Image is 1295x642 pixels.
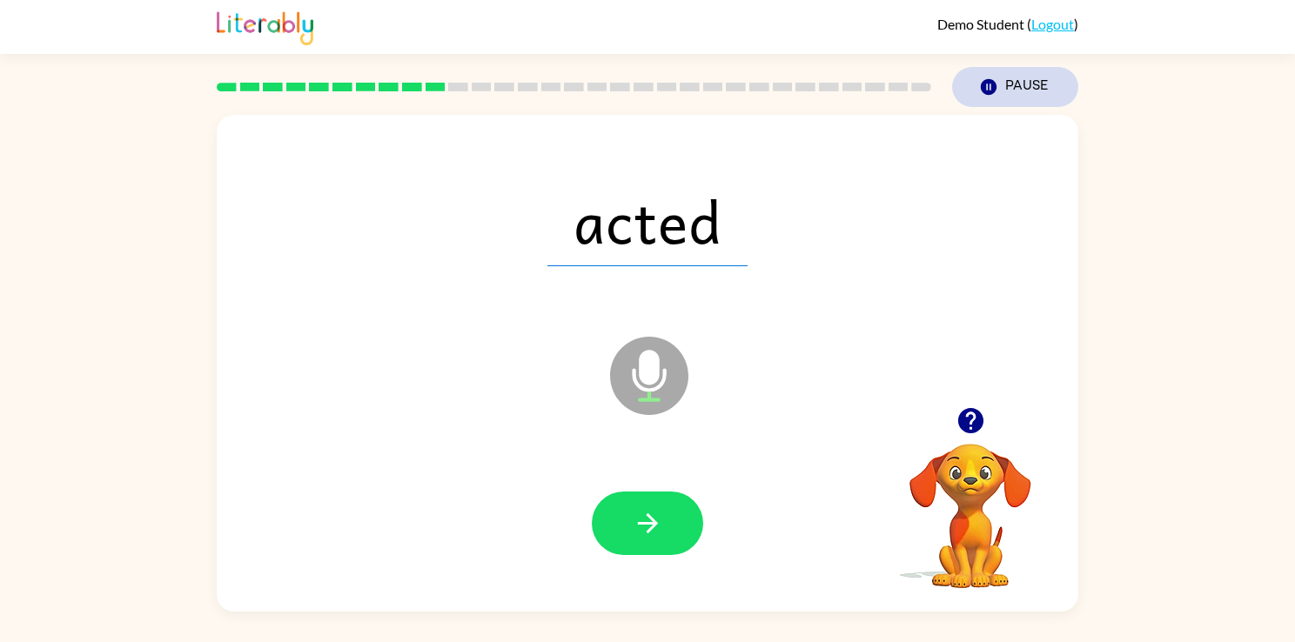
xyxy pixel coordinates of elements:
[883,417,1057,591] video: Your browser must support playing .mp4 files to use Literably. Please try using another browser.
[937,16,1027,32] span: Demo Student
[937,16,1078,32] div: ( )
[952,67,1078,107] button: Pause
[217,7,313,45] img: Literably
[1031,16,1074,32] a: Logout
[547,176,748,266] span: acted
